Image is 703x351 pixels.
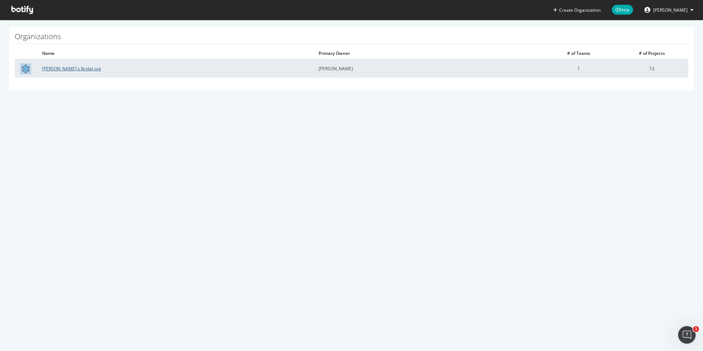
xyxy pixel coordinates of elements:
span: 1 [693,326,699,332]
a: [PERSON_NAME]'s Bridal org [42,66,101,72]
iframe: Intercom live chat [678,326,696,344]
span: Mani Kubendranathan [653,7,688,13]
td: [PERSON_NAME] [313,59,542,78]
span: Help [612,5,633,15]
th: # of Teams [542,48,615,59]
img: David's Bridal org [20,63,31,74]
button: [PERSON_NAME] [639,4,699,16]
h1: Organizations [15,33,688,44]
td: 1 [542,59,615,78]
button: Create Organization [553,7,601,14]
td: 13 [615,59,688,78]
th: # of Projects [615,48,688,59]
th: Name [37,48,313,59]
th: Primary Owner [313,48,542,59]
